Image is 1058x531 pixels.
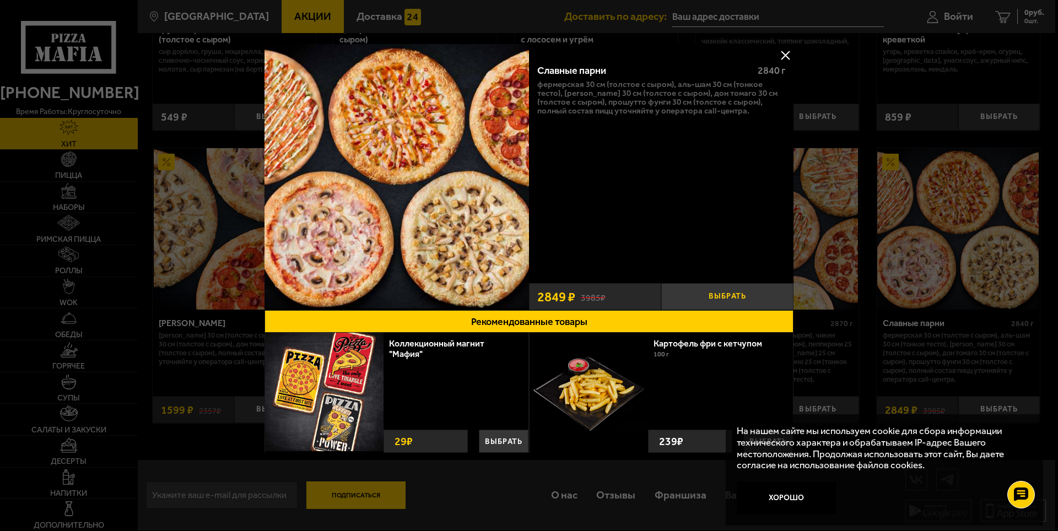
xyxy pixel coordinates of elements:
[661,283,793,310] button: Выбрать
[737,481,836,514] button: Хорошо
[581,291,606,302] s: 3985 ₽
[389,338,484,359] a: Коллекционный магнит "Мафия"
[392,430,415,452] strong: 29 ₽
[264,44,529,308] img: Славные парни
[537,80,785,115] p: Фермерская 30 см (толстое с сыром), Аль-Шам 30 см (тонкое тесто), [PERSON_NAME] 30 см (толстое с ...
[264,310,793,333] button: Рекомендованные товары
[654,350,669,358] span: 100 г
[737,425,1025,471] p: На нашем сайте мы используем cookie для сбора информации технического характера и обрабатываем IP...
[264,44,529,310] a: Славные парни
[537,290,575,304] span: 2849 ₽
[654,338,773,349] a: Картофель фри с кетчупом
[479,430,528,453] button: Выбрать
[758,64,785,77] span: 2840 г
[656,430,686,452] strong: 239 ₽
[537,65,748,77] div: Славные парни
